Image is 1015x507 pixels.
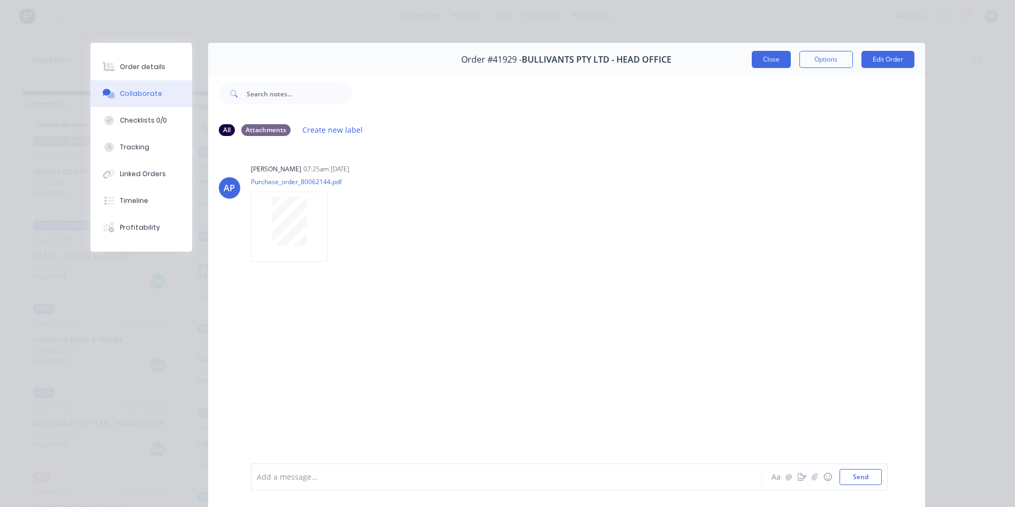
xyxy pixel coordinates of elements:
[821,471,834,483] button: ☺
[120,196,148,206] div: Timeline
[251,177,342,186] p: Purchase_order_80062144.pdf
[783,471,796,483] button: @
[120,116,167,125] div: Checklists 0/0
[461,55,522,65] span: Order #41929 -
[241,124,291,136] div: Attachments
[840,469,882,485] button: Send
[120,89,162,99] div: Collaborate
[90,134,192,161] button: Tracking
[219,124,235,136] div: All
[90,187,192,214] button: Timeline
[90,214,192,241] button: Profitability
[522,55,671,65] span: BULLIVANTS PTY LTD - HEAD OFFICE
[247,83,353,104] input: Search notes...
[770,471,783,483] button: Aa
[90,54,192,80] button: Order details
[752,51,791,68] button: Close
[303,164,349,174] div: 07:25am [DATE]
[861,51,914,68] button: Edit Order
[90,161,192,187] button: Linked Orders
[251,164,301,174] div: [PERSON_NAME]
[799,51,853,68] button: Options
[90,80,192,107] button: Collaborate
[90,107,192,134] button: Checklists 0/0
[120,169,166,179] div: Linked Orders
[120,223,160,232] div: Profitability
[297,123,369,137] button: Create new label
[120,142,149,152] div: Tracking
[120,62,165,72] div: Order details
[224,181,235,194] div: AP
